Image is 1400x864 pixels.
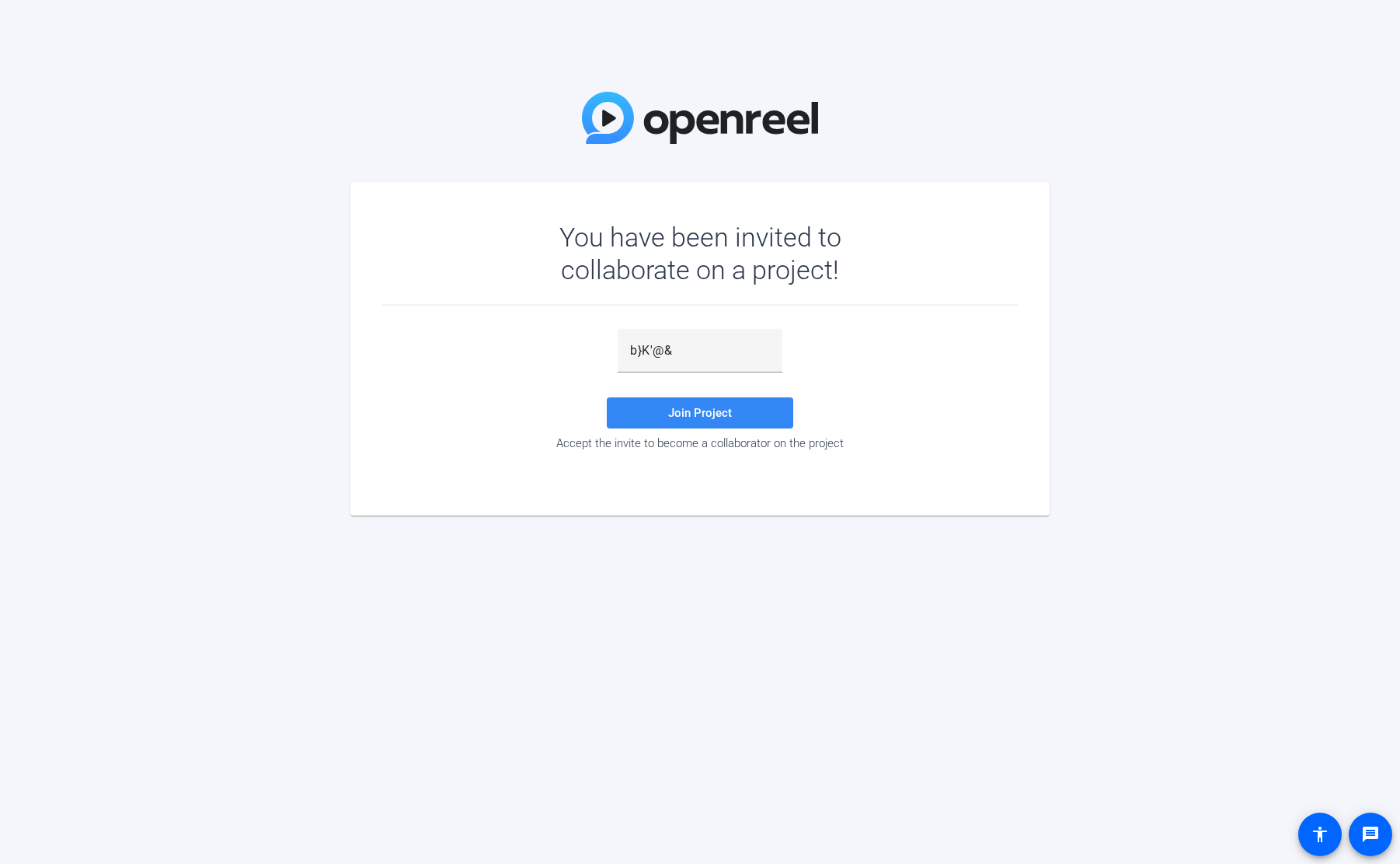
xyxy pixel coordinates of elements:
[381,436,1019,450] div: Accept the invite to become a collaborator on the project
[607,397,793,429] button: Join Project
[1311,825,1329,844] mat-icon: accessibility
[668,406,732,420] span: Join Project
[514,221,886,286] div: You have been invited to collaborate on a project!
[582,92,818,144] img: OpenReel Logo
[1361,825,1380,844] mat-icon: message
[630,341,770,360] input: Password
